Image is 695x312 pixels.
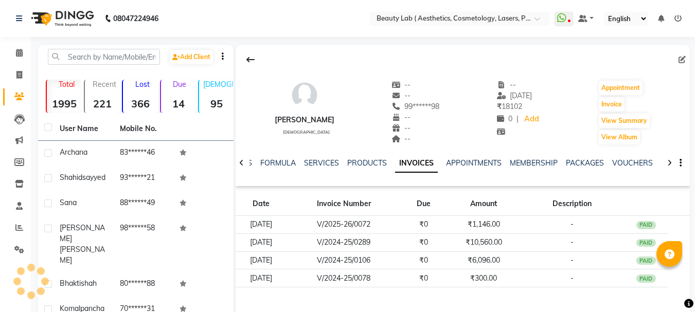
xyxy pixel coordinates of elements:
img: avatar [289,80,320,111]
div: Back to Client [240,50,261,69]
td: ₹300.00 [447,269,521,287]
div: PAID [636,274,656,283]
button: Invoice [599,97,625,112]
span: - [571,273,574,283]
div: [PERSON_NAME] [275,115,334,125]
span: bhakti [60,279,81,288]
td: V/2024-25/0289 [287,233,401,251]
td: ₹6,096.00 [447,251,521,269]
td: ₹10,560.00 [447,233,521,251]
span: 18102 [497,102,522,111]
td: V/2025-26/0072 [287,216,401,234]
button: View Album [599,130,640,144]
strong: 221 [85,97,120,110]
th: Date [236,192,287,216]
td: V/2024-25/0106 [287,251,401,269]
span: -- [497,80,516,89]
span: - [571,255,574,265]
span: [PERSON_NAME] [60,245,105,265]
a: MEMBERSHIP [510,158,558,168]
th: User Name [54,117,114,141]
td: [DATE] [236,269,287,287]
iframe: chat widget [652,271,685,302]
p: Recent [89,80,120,89]
td: ₹0 [401,269,447,287]
span: [DEMOGRAPHIC_DATA] [283,130,330,135]
td: ₹0 [401,233,447,251]
div: PAID [636,239,656,247]
strong: 366 [123,97,158,110]
p: Total [51,80,82,89]
strong: 1995 [47,97,82,110]
span: - [571,237,574,247]
div: PAID [636,221,656,229]
a: Add Client [170,50,213,64]
span: 0 [497,114,512,123]
td: [DATE] [236,251,287,269]
p: [DEMOGRAPHIC_DATA] [203,80,234,89]
a: VOUCHERS [612,158,653,168]
th: Amount [447,192,521,216]
span: -- [391,134,411,143]
span: shahid [60,173,82,182]
span: ₹ [497,102,502,111]
td: ₹0 [401,251,447,269]
p: Due [163,80,196,89]
button: Appointment [599,81,643,95]
a: SERVICES [304,158,339,168]
span: [DATE] [497,91,532,100]
span: -- [391,80,411,89]
strong: 95 [199,97,234,110]
a: PACKAGES [566,158,604,168]
th: Invoice Number [287,192,401,216]
span: sayyed [82,173,105,182]
a: Add [523,112,541,126]
td: V/2024-25/0078 [287,269,401,287]
span: -- [391,113,411,122]
span: | [516,114,519,124]
input: Search by Name/Mobile/Email/Code [48,49,160,65]
a: INVOICES [395,154,438,173]
td: ₹1,146.00 [447,216,521,234]
a: APPOINTMENTS [446,158,502,168]
span: archana [60,148,87,157]
a: PRODUCTS [347,158,387,168]
b: 08047224946 [113,4,158,33]
td: ₹0 [401,216,447,234]
button: View Summary [599,114,650,128]
span: -- [391,123,411,133]
span: sana [60,198,77,207]
img: logo [26,4,97,33]
td: [DATE] [236,216,287,234]
td: [DATE] [236,233,287,251]
div: PAID [636,256,656,265]
span: shah [81,279,97,288]
span: [PERSON_NAME] [60,223,105,243]
span: - [571,219,574,229]
strong: 14 [161,97,196,110]
th: Due [401,192,447,216]
th: Mobile No. [114,117,174,141]
p: Lost [127,80,158,89]
span: -- [391,91,411,100]
th: Description [521,192,623,216]
a: FORMULA [260,158,296,168]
